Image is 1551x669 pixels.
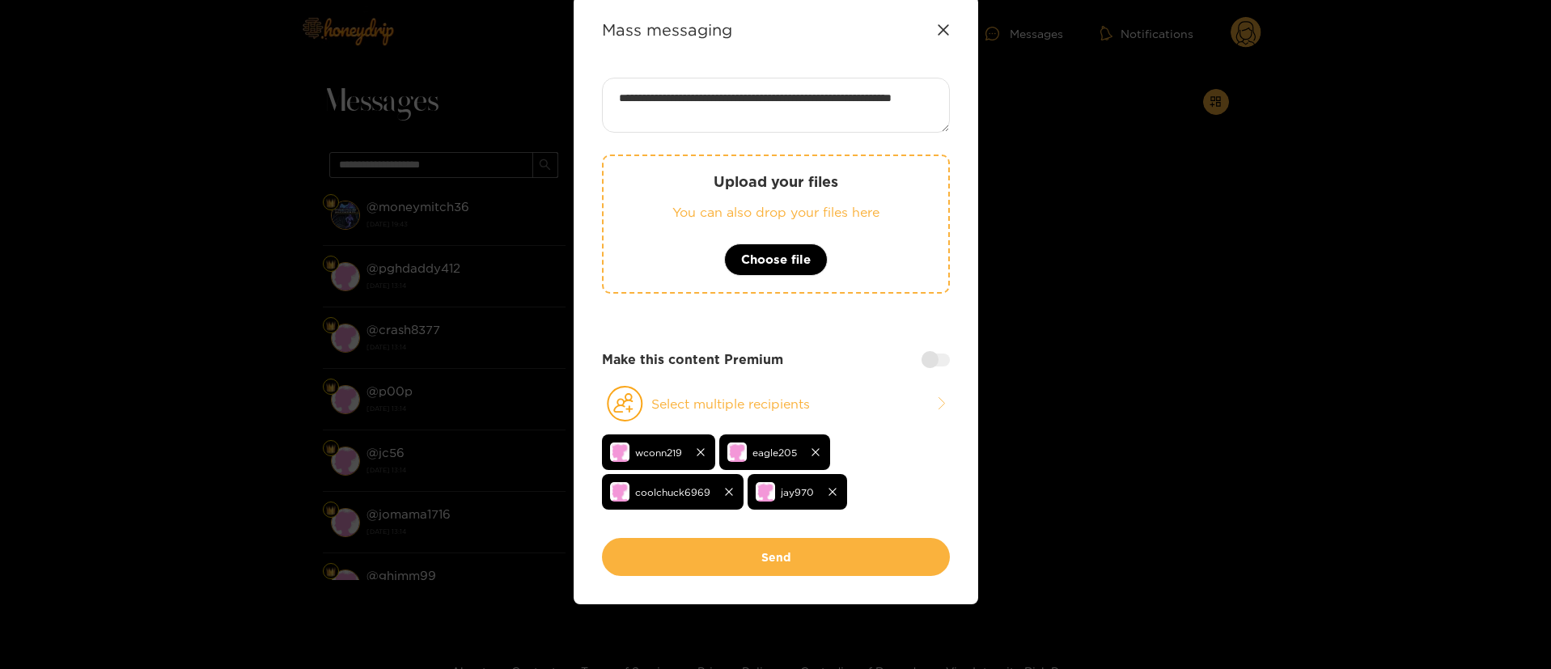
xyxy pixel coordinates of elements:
strong: Mass messaging [602,20,732,39]
span: wconn219 [635,443,682,462]
button: Send [602,538,950,576]
img: no-avatar.png [610,442,629,462]
span: jay970 [781,483,814,502]
button: Select multiple recipients [602,385,950,422]
p: You can also drop your files here [636,203,916,222]
strong: Make this content Premium [602,350,783,369]
span: Choose file [741,250,811,269]
span: eagle205 [752,443,797,462]
span: coolchuck6969 [635,483,710,502]
button: Choose file [724,243,828,276]
img: no-avatar.png [727,442,747,462]
p: Upload your files [636,172,916,191]
img: no-avatar.png [610,482,629,502]
img: no-avatar.png [756,482,775,502]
